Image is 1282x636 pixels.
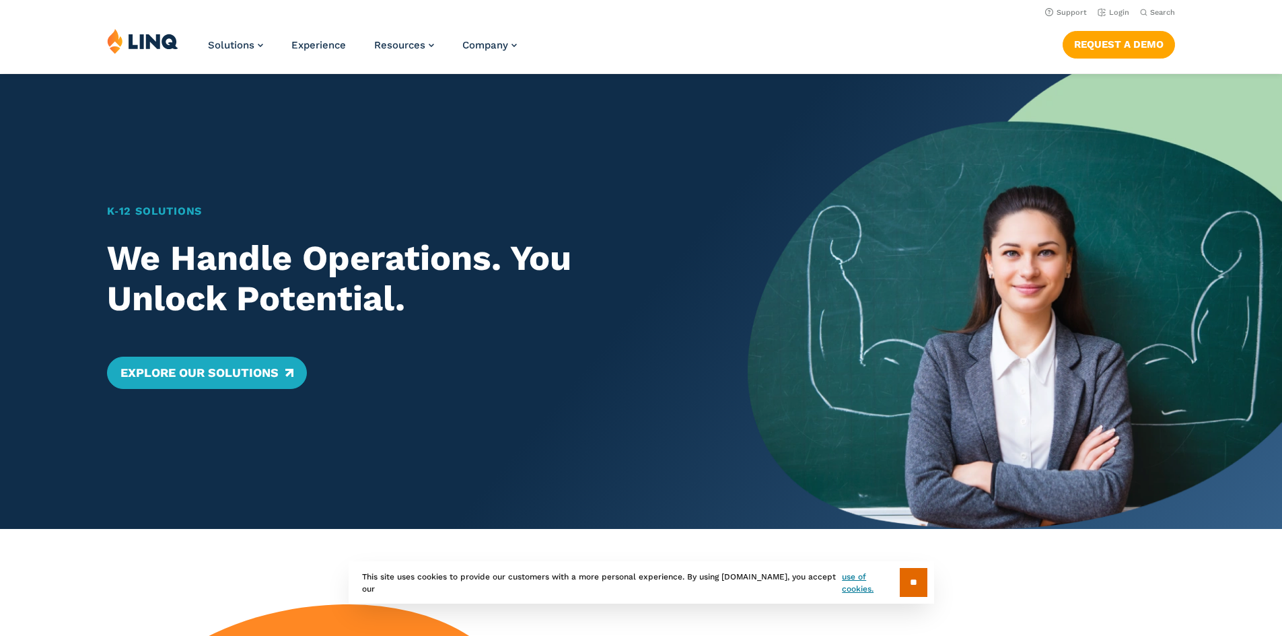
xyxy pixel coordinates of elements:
[374,39,425,51] span: Resources
[842,571,899,595] a: use of cookies.
[1063,31,1175,58] a: Request a Demo
[1063,28,1175,58] nav: Button Navigation
[462,39,517,51] a: Company
[1098,8,1129,17] a: Login
[1045,8,1087,17] a: Support
[374,39,434,51] a: Resources
[1150,8,1175,17] span: Search
[1140,7,1175,17] button: Open Search Bar
[107,203,696,219] h1: K‑12 Solutions
[107,28,178,54] img: LINQ | K‑12 Software
[748,74,1282,529] img: Home Banner
[349,561,934,604] div: This site uses cookies to provide our customers with a more personal experience. By using [DOMAIN...
[107,357,307,389] a: Explore Our Solutions
[291,39,346,51] a: Experience
[208,39,263,51] a: Solutions
[208,39,254,51] span: Solutions
[107,238,696,319] h2: We Handle Operations. You Unlock Potential.
[208,28,517,73] nav: Primary Navigation
[462,39,508,51] span: Company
